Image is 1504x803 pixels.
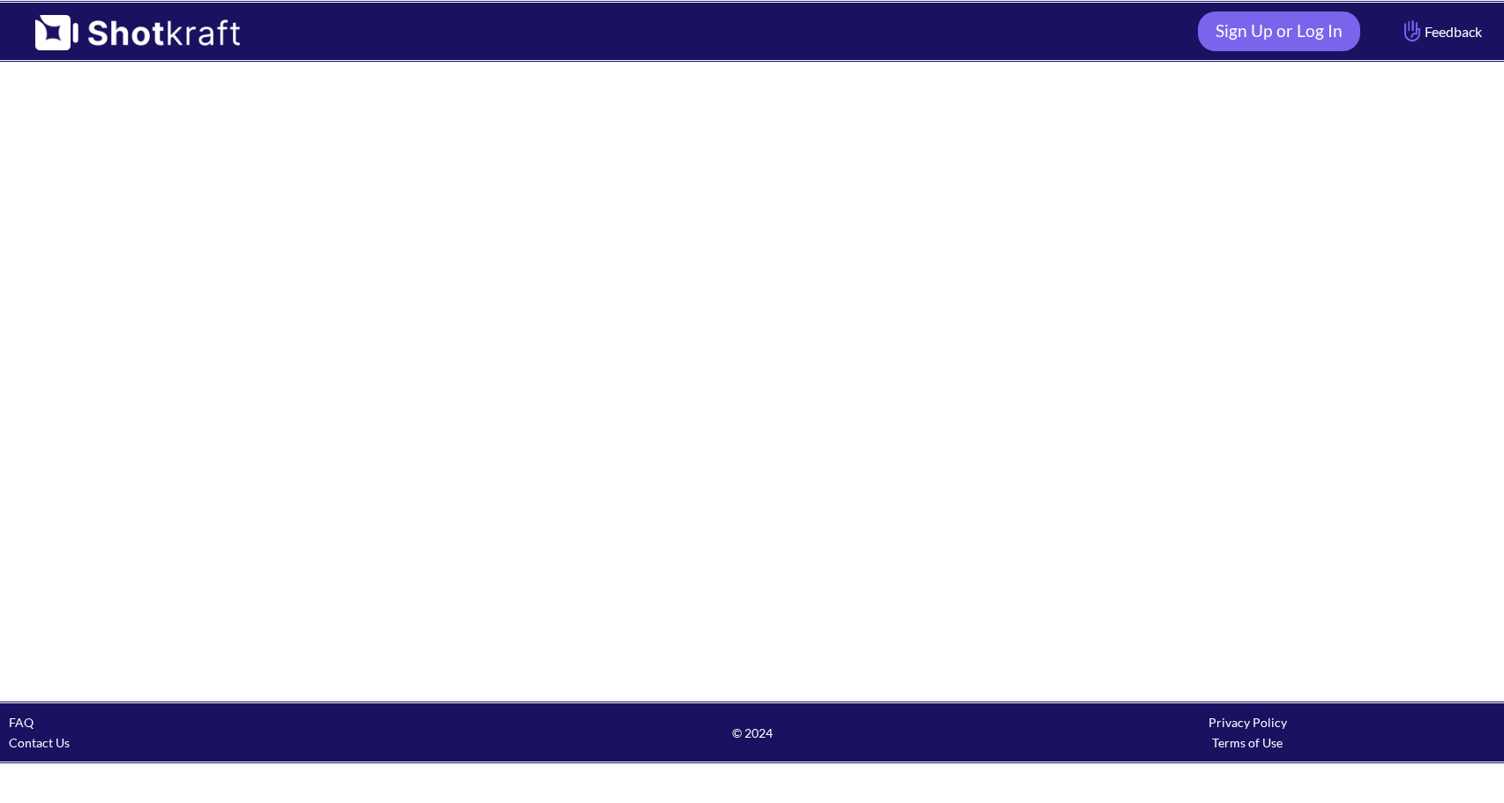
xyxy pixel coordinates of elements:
span: © 2024 [505,723,1000,743]
div: Terms of Use [999,732,1495,753]
div: Privacy Policy [999,712,1495,732]
a: Sign Up or Log In [1198,11,1360,51]
a: Contact Us [9,735,70,750]
span: Feedback [1400,21,1482,41]
a: FAQ [9,715,34,730]
img: Hand Icon [1400,16,1425,46]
